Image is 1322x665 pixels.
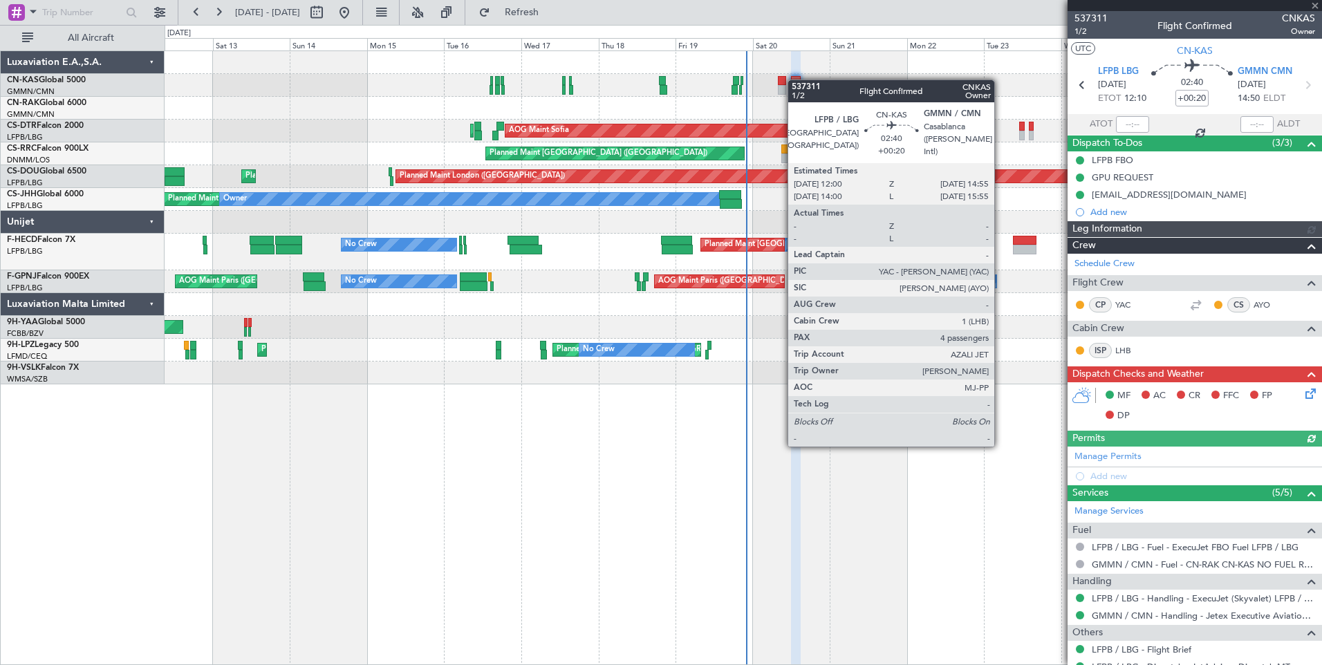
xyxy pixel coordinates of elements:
[7,122,84,130] a: CS-DTRFalcon 2000
[907,38,985,50] div: Mon 22
[7,318,85,326] a: 9H-YAAGlobal 5000
[1189,389,1200,403] span: CR
[7,178,43,188] a: LFPB/LBG
[1072,523,1091,538] span: Fuel
[213,38,290,50] div: Sat 13
[7,283,43,293] a: LFPB/LBG
[235,6,300,19] span: [DATE] - [DATE]
[1061,38,1139,50] div: Wed 24
[1092,592,1315,604] a: LFPB / LBG - Handling - ExecuJet (Skyvalet) LFPB / LBG
[1089,297,1112,312] div: CP
[1157,19,1232,33] div: Flight Confirmed
[7,144,37,153] span: CS-RRC
[1072,366,1204,382] span: Dispatch Checks and Weather
[167,28,191,39] div: [DATE]
[1098,92,1121,106] span: ETOT
[7,190,84,198] a: CS-JHHGlobal 6000
[1072,574,1112,590] span: Handling
[7,190,37,198] span: CS-JHH
[7,76,86,84] a: CN-KASGlobal 5000
[1272,135,1292,150] span: (3/3)
[1153,389,1166,403] span: AC
[7,341,79,349] a: 9H-LPZLegacy 500
[1117,409,1130,423] span: DP
[168,189,386,209] div: Planned Maint [GEOGRAPHIC_DATA] ([GEOGRAPHIC_DATA])
[1115,299,1146,311] a: YAC
[345,271,377,292] div: No Crew
[7,246,43,256] a: LFPB/LBG
[1072,321,1124,337] span: Cabin Crew
[7,155,50,165] a: DNMM/LOS
[1074,257,1135,271] a: Schedule Crew
[223,189,247,209] div: Owner
[1074,26,1108,37] span: 1/2
[7,272,89,281] a: F-GPNJFalcon 900EX
[1072,135,1142,151] span: Dispatch To-Dos
[1089,343,1112,358] div: ISP
[984,38,1061,50] div: Tue 23
[7,341,35,349] span: 9H-LPZ
[1092,171,1153,183] div: GPU REQUEST
[1277,118,1300,131] span: ALDT
[7,351,47,362] a: LFMD/CEQ
[509,120,569,141] div: AOG Maint Sofia
[1072,485,1108,501] span: Services
[7,99,86,107] a: CN-RAKGlobal 6000
[599,38,676,50] div: Thu 18
[521,38,599,50] div: Wed 17
[7,272,37,281] span: F-GPNJ
[261,339,425,360] div: Planned Maint Cannes ([GEOGRAPHIC_DATA])
[245,166,463,187] div: Planned Maint [GEOGRAPHIC_DATA] ([GEOGRAPHIC_DATA])
[7,374,48,384] a: WMSA/SZB
[1238,78,1266,92] span: [DATE]
[1238,65,1292,79] span: GMMN CMN
[472,1,555,24] button: Refresh
[7,132,43,142] a: LFPB/LBG
[1072,625,1103,641] span: Others
[1282,11,1315,26] span: CNKAS
[1092,154,1133,166] div: LFPB FBO
[490,143,707,164] div: Planned Maint [GEOGRAPHIC_DATA] ([GEOGRAPHIC_DATA])
[1115,344,1146,357] a: LHB
[1092,541,1298,553] a: LFPB / LBG - Fuel - ExecuJet FBO Fuel LFPB / LBG
[658,271,803,292] div: AOG Maint Paris ([GEOGRAPHIC_DATA])
[676,38,753,50] div: Fri 19
[1124,92,1146,106] span: 12:10
[1072,238,1096,254] span: Crew
[7,200,43,211] a: LFPB/LBG
[7,99,39,107] span: CN-RAK
[7,167,86,176] a: CS-DOUGlobal 6500
[136,38,213,50] div: Fri 12
[179,271,324,292] div: AOG Maint Paris ([GEOGRAPHIC_DATA])
[42,2,122,23] input: Trip Number
[1092,559,1315,570] a: GMMN / CMN - Fuel - CN-RAK CN-KAS NO FUEL REQUIRED GMMN / CMN
[557,339,752,360] div: Planned [GEOGRAPHIC_DATA] ([GEOGRAPHIC_DATA])
[1177,44,1213,58] span: CN-KAS
[753,38,830,50] div: Sat 20
[583,339,615,360] div: No Crew
[7,236,37,244] span: F-HECD
[1262,389,1272,403] span: FP
[345,234,377,255] div: No Crew
[705,234,922,255] div: Planned Maint [GEOGRAPHIC_DATA] ([GEOGRAPHIC_DATA])
[7,236,75,244] a: F-HECDFalcon 7X
[1092,610,1315,621] a: GMMN / CMN - Handling - Jetex Executive Aviation [GEOGRAPHIC_DATA] GMMN / CMN
[1254,299,1285,311] a: AYO
[1263,92,1285,106] span: ELDT
[1181,76,1203,90] span: 02:40
[885,271,917,292] div: No Crew
[1092,644,1191,655] a: LFPB / LBG - Flight Brief
[7,318,38,326] span: 9H-YAA
[1090,118,1112,131] span: ATOT
[444,38,521,50] div: Tue 16
[1074,11,1108,26] span: 537311
[1227,297,1250,312] div: CS
[1092,189,1247,200] div: [EMAIL_ADDRESS][DOMAIN_NAME]
[1282,26,1315,37] span: Owner
[290,38,367,50] div: Sun 14
[367,38,445,50] div: Mon 15
[15,27,150,49] button: All Aircraft
[7,328,44,339] a: FCBB/BZV
[493,8,551,17] span: Refresh
[1223,389,1239,403] span: FFC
